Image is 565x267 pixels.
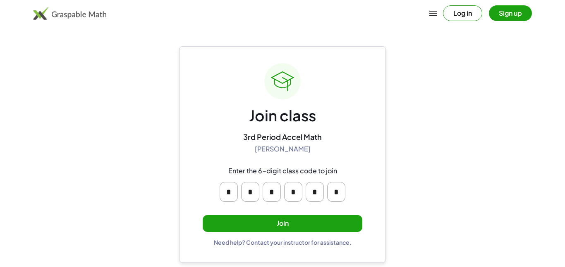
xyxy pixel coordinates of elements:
button: Log in [443,5,482,21]
input: Please enter OTP character 6 [327,182,345,202]
button: Join [203,215,362,232]
input: Please enter OTP character 3 [263,182,281,202]
input: Please enter OTP character 4 [284,182,302,202]
input: Please enter OTP character 5 [306,182,324,202]
div: [PERSON_NAME] [255,145,311,154]
button: Sign up [489,5,532,21]
div: Need help? Contact your instructor for assistance. [214,239,352,246]
div: 3rd Period Accel Math [243,132,322,142]
div: Join class [249,106,316,125]
div: Enter the 6-digit class code to join [228,167,337,175]
input: Please enter OTP character 2 [241,182,259,202]
input: Please enter OTP character 1 [220,182,238,202]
